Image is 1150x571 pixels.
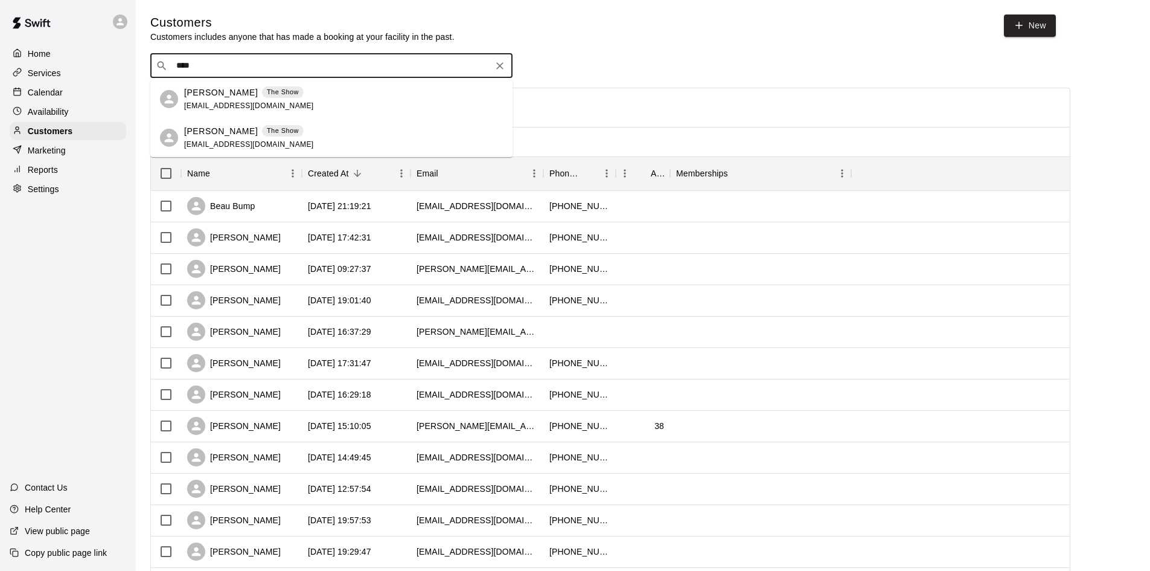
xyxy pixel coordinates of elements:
[308,420,371,432] div: 2025-10-06 15:10:05
[543,156,616,190] div: Phone Number
[150,15,455,31] h5: Customers
[417,326,537,338] div: thayer.phelan@gmail.com
[267,126,299,136] p: The Show
[28,183,59,195] p: Settings
[187,543,281,561] div: [PERSON_NAME]
[10,141,126,160] a: Marketing
[417,451,537,463] div: maburt@gmail.com
[10,161,126,179] a: Reports
[10,64,126,82] a: Services
[302,156,410,190] div: Created At
[676,156,728,190] div: Memberships
[28,48,51,60] p: Home
[549,231,610,244] div: +19702371533
[308,200,371,212] div: 2025-10-09 21:19:21
[187,417,281,435] div: [PERSON_NAME]
[833,164,851,182] button: Menu
[728,165,745,182] button: Sort
[549,156,581,190] div: Phone Number
[284,164,302,182] button: Menu
[187,354,281,372] div: [PERSON_NAME]
[28,67,61,79] p: Services
[28,125,72,137] p: Customers
[184,125,258,138] p: [PERSON_NAME]
[549,546,610,558] div: +19702869338
[184,102,314,110] span: [EMAIL_ADDRESS][DOMAIN_NAME]
[349,165,366,182] button: Sort
[308,294,371,306] div: 2025-10-07 19:01:40
[308,546,371,558] div: 2025-10-05 19:29:47
[308,451,371,463] div: 2025-10-06 14:49:45
[417,294,537,306] div: kettle_fam@yahoo.com
[10,103,126,121] a: Availability
[25,503,71,515] p: Help Center
[1004,15,1056,37] a: New
[187,228,281,247] div: [PERSON_NAME]
[28,106,69,118] p: Availability
[549,263,610,275] div: +19702604424
[28,86,63,98] p: Calendar
[187,511,281,529] div: [PERSON_NAME]
[10,83,126,102] a: Calendar
[549,389,610,401] div: +19704024897
[417,263,537,275] div: cari.stillman@gmail.com
[28,144,66,156] p: Marketing
[417,357,537,369] div: alexandracstaudt@yahoo.com
[187,197,255,215] div: Beau Bump
[417,514,537,526] div: kalysewalls@gmail.com
[308,326,371,338] div: 2025-10-07 16:37:29
[651,156,664,190] div: Age
[308,357,371,369] div: 2025-10-06 17:31:47
[187,260,281,278] div: [PERSON_NAME]
[187,323,281,341] div: [PERSON_NAME]
[308,389,371,401] div: 2025-10-06 16:29:18
[150,31,455,43] p: Customers includes anyone that has made a booking at your facility in the past.
[25,547,107,559] p: Copy public page link
[181,156,302,190] div: Name
[417,483,537,495] div: hreider4@gmail.com
[25,482,68,494] p: Contact Us
[187,386,281,404] div: [PERSON_NAME]
[616,156,670,190] div: Age
[308,514,371,526] div: 2025-10-05 19:57:53
[616,164,634,182] button: Menu
[581,165,598,182] button: Sort
[187,448,281,466] div: [PERSON_NAME]
[187,156,210,190] div: Name
[417,156,438,190] div: Email
[417,420,537,432] div: robin.j.grady@gmail.com
[670,156,851,190] div: Memberships
[549,514,610,526] div: +19705816165
[417,200,537,212] div: beaubump@gmail.com
[28,164,58,176] p: Reports
[187,480,281,498] div: [PERSON_NAME]
[598,164,616,182] button: Menu
[392,164,410,182] button: Menu
[308,156,349,190] div: Created At
[549,200,610,212] div: +19708215505
[549,294,610,306] div: +19703802292
[210,165,227,182] button: Sort
[10,122,126,140] a: Customers
[525,164,543,182] button: Menu
[10,45,126,63] a: Home
[308,231,371,244] div: 2025-10-08 17:42:31
[187,291,281,309] div: [PERSON_NAME]
[160,90,178,108] div: shane Kuhn
[549,483,610,495] div: +19702270730
[25,525,90,537] p: View public page
[308,483,371,495] div: 2025-10-06 12:57:54
[267,87,299,97] p: The Show
[184,140,314,149] span: [EMAIL_ADDRESS][DOMAIN_NAME]
[438,165,455,182] button: Sort
[417,546,537,558] div: ambergraceaguilera@gmail.com
[184,86,258,99] p: [PERSON_NAME]
[160,129,178,147] div: ken kuhn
